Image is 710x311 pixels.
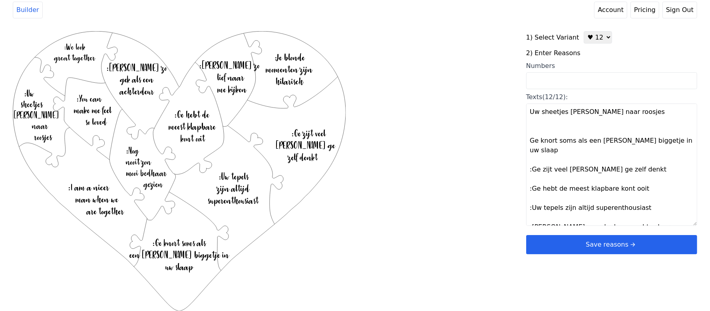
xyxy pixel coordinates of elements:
text: :Je blonde [274,51,305,64]
text: :I am a nicer [68,181,109,193]
text: :[PERSON_NAME] zo [106,62,167,74]
text: naar [32,121,48,132]
text: nooit zon [126,156,151,167]
text: gek als een [120,74,154,86]
button: Sign Out [662,2,697,18]
text: superenthousiast [208,195,259,207]
text: lief naar [217,71,245,84]
text: momenten zijn [266,63,313,76]
text: great together [54,52,95,63]
text: so loved [86,116,107,128]
span: (12/12): [542,93,568,101]
text: man when we [76,193,119,205]
text: :We look [64,42,85,53]
div: Texts [526,92,697,102]
label: 1) Select Variant [526,33,579,42]
text: meest klapbare [169,120,216,133]
a: Account [594,2,627,18]
label: 2) Enter Reasons [526,48,697,58]
text: :Ge zijt veel [291,127,326,140]
text: are together [86,205,124,217]
text: kont ooit [181,132,206,145]
text: zijn altijd [217,183,250,195]
text: roosjes [34,132,52,143]
text: :Ge hebt de [174,108,210,121]
text: make me feel [74,104,112,116]
text: een [PERSON_NAME] biggetje in [129,249,229,261]
svg: arrow right short [628,240,637,249]
text: :[PERSON_NAME] zo [199,59,260,72]
text: uw slaap [165,261,194,273]
text: [PERSON_NAME] [14,110,59,121]
input: Numbers [526,72,697,89]
text: sheetjes [21,99,43,110]
div: Numbers [526,61,697,71]
text: achterdeur [119,86,154,98]
text: mooi bedhaar [126,167,167,179]
text: :Uw tepels [219,171,249,183]
text: :Nog [126,145,139,156]
text: :Uw [24,88,34,99]
button: Save reasonsarrow right short [526,235,697,254]
a: Builder [13,2,43,18]
text: :You can [76,93,102,104]
text: me kijken [217,83,247,96]
text: zelf denkt [288,151,318,163]
text: :Ge knort soms als [152,237,207,249]
text: [PERSON_NAME] ge [276,139,336,152]
text: gezien [143,179,163,190]
a: Pricing [630,2,659,18]
textarea: Texts(12/12): [526,104,697,226]
text: hilarisch [276,75,304,88]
